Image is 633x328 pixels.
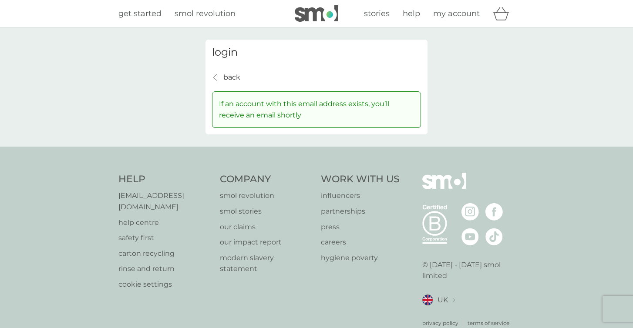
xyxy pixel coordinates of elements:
[485,203,503,221] img: visit the smol Facebook page
[220,237,313,248] a: our impact report
[321,206,400,217] a: partnerships
[321,173,400,186] h4: Work With Us
[321,190,400,201] a: influencers
[422,259,515,281] p: © [DATE] - [DATE] smol limited
[452,298,455,303] img: select a new location
[364,7,390,20] a: stories
[422,319,458,327] a: privacy policy
[220,252,313,274] a: modern slavery statement
[118,190,211,212] a: [EMAIL_ADDRESS][DOMAIN_NAME]
[493,5,515,22] div: basket
[118,248,211,259] a: carton recycling
[438,295,448,306] span: UK
[118,279,211,290] a: cookie settings
[321,252,400,264] a: hygiene poverty
[220,190,313,201] a: smol revolution
[485,228,503,245] img: visit the smol Tiktok page
[422,295,433,305] img: UK flag
[295,5,338,22] img: smol
[403,9,420,18] span: help
[321,237,400,248] a: careers
[364,9,390,18] span: stories
[118,9,162,18] span: get started
[461,203,479,221] img: visit the smol Instagram page
[118,173,211,186] h4: Help
[468,319,509,327] a: terms of service
[118,7,162,20] a: get started
[461,228,479,245] img: visit the smol Youtube page
[433,9,480,18] span: my account
[212,46,421,59] h3: login
[175,7,236,20] a: smol revolution
[321,221,400,233] a: press
[433,7,480,20] a: my account
[118,263,211,274] a: rinse and return
[220,221,313,233] a: our claims
[422,173,466,202] img: smol
[220,206,313,217] a: smol stories
[223,72,240,83] p: back
[403,7,420,20] a: help
[118,217,211,228] a: help centre
[220,173,313,186] h4: Company
[118,232,211,244] a: safety first
[175,9,236,18] span: smol revolution
[219,98,414,120] p: If an account with this email address exists, you’ll receive an email shortly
